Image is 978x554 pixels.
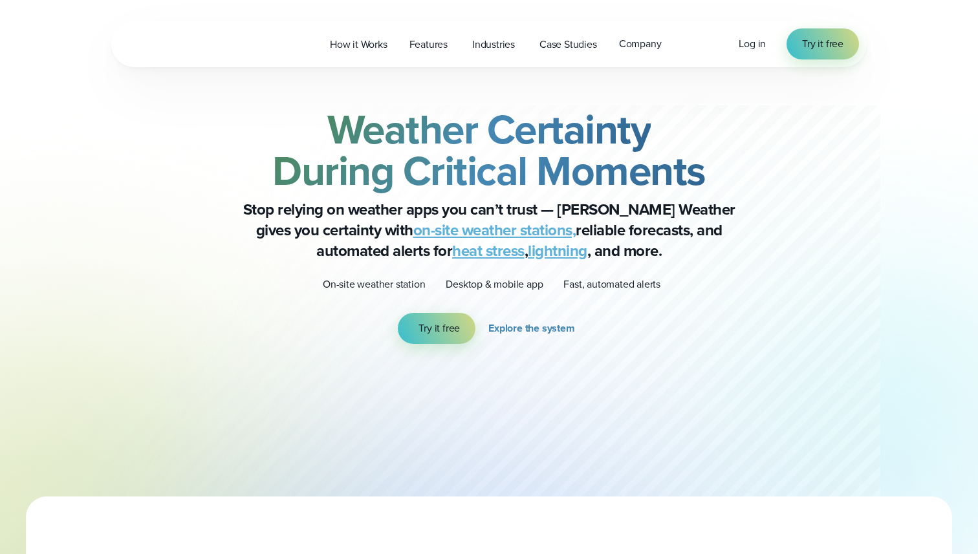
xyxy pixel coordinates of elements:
[528,239,587,262] a: lightning
[230,199,748,261] p: Stop relying on weather apps you can’t trust — [PERSON_NAME] Weather gives you certainty with rel...
[488,313,580,344] a: Explore the system
[802,36,843,52] span: Try it free
[563,277,660,292] p: Fast, automated alerts
[452,239,525,262] a: heat stress
[272,99,706,201] strong: Weather Certainty During Critical Moments
[398,313,475,344] a: Try it free
[418,321,460,336] span: Try it free
[413,218,576,242] a: on-site weather stations,
[323,277,425,292] p: On-site weather station
[330,37,387,52] span: How it Works
[739,36,766,51] span: Log in
[409,37,448,52] span: Features
[472,37,515,52] span: Industries
[787,28,859,59] a: Try it free
[539,37,597,52] span: Case Studies
[528,31,608,58] a: Case Studies
[739,36,766,52] a: Log in
[619,36,662,52] span: Company
[446,277,543,292] p: Desktop & mobile app
[319,31,398,58] a: How it Works
[488,321,574,336] span: Explore the system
